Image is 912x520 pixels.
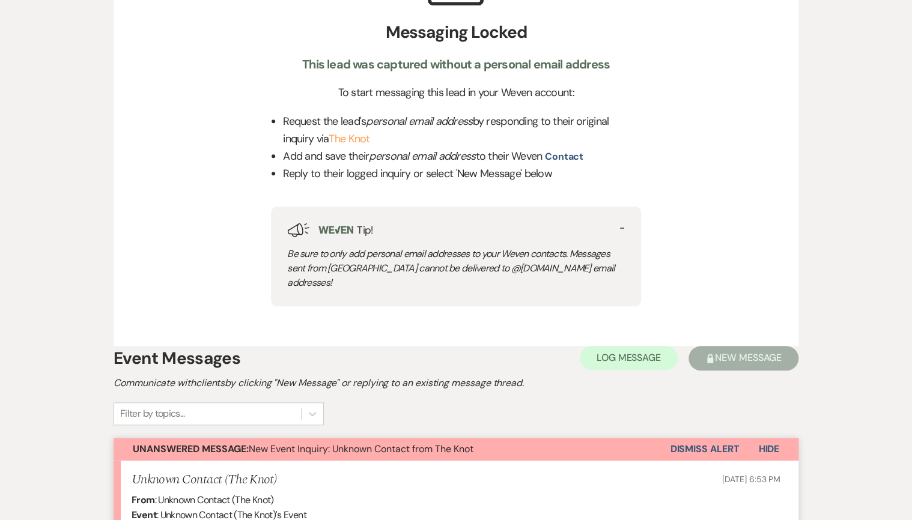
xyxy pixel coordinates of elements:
[283,148,542,165] p: Add and save their to their Weven
[545,152,583,162] button: contact
[133,443,249,455] strong: Unanswered Message:
[133,443,473,455] span: New Event Inquiry: Unknown Contact from The Knot
[758,443,779,455] span: Hide
[251,56,661,73] div: This lead was captured without a personal email address
[283,165,641,183] li: Reply to their logged inquiry or select 'New Message' below
[329,132,369,146] a: The Knot
[114,438,670,461] button: Unanswered Message:New Event Inquiry: Unknown Contact from The Knot
[619,223,625,233] button: -
[366,114,472,128] em: personal email address
[120,407,184,421] div: Filter by topics...
[114,346,240,371] h1: Event Messages
[722,474,780,485] span: [DATE] 6:53 PM
[287,223,310,237] img: loud-speaker-illustration.svg
[318,226,353,234] img: weven-logo-green.svg
[715,351,782,364] span: New Message
[287,247,615,289] span: Be sure to only add personal email addresses to your Weven contacts. Messages sent from [GEOGRAPH...
[369,149,475,163] em: personal email address
[580,346,678,370] button: Log Message
[132,473,277,488] h5: Unknown Contact (The Knot)
[271,207,641,306] div: Tip!
[283,113,641,148] p: Request the lead's by responding to their original inquiry via
[670,438,739,461] button: Dismiss Alert
[689,346,798,370] button: New Message
[251,85,661,101] div: To start messaging this lead in your Weven account:
[114,376,798,390] h2: Communicate with clients by clicking "New Message" or replying to an existing message thread.
[132,494,154,506] b: From
[251,20,661,45] h4: Messaging Locked
[739,438,798,461] button: Hide
[597,351,661,364] span: Log Message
